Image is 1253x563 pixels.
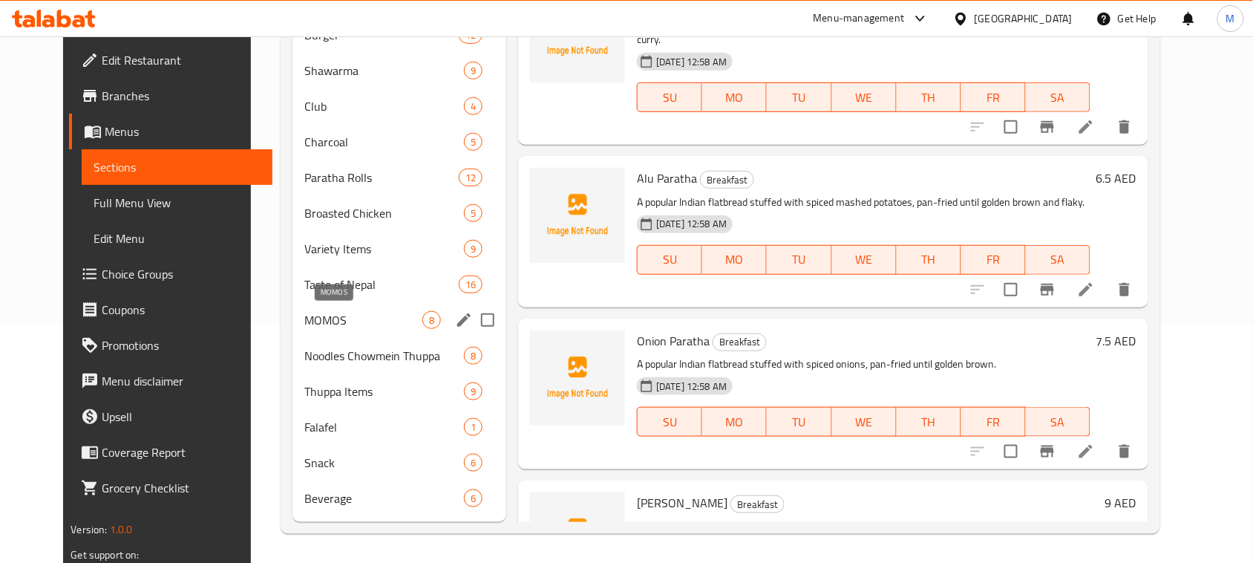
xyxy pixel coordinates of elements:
button: delete [1107,434,1142,469]
span: FR [967,87,1020,108]
span: 12 [459,171,482,185]
div: items [464,489,482,507]
span: Breakfast [713,333,766,351]
span: 9 [465,64,482,78]
button: TU [767,407,831,437]
span: Menu disclaimer [102,372,261,390]
div: Club4 [292,88,506,124]
span: Promotions [102,336,261,354]
span: Coupons [102,301,261,319]
span: TU [773,411,825,433]
span: [DATE] 12:58 AM [650,217,733,231]
div: items [459,169,482,186]
span: Noodles Chowmein Thuppa [304,347,464,365]
a: Menu disclaimer [69,363,272,399]
a: Edit Menu [82,221,272,256]
span: [PERSON_NAME] [637,492,727,514]
a: Sections [82,149,272,185]
div: Snack6 [292,445,506,481]
a: Edit menu item [1077,443,1095,461]
span: Choice Groups [102,265,261,283]
span: SU [644,249,696,270]
span: Grocery Checklist [102,479,261,497]
h6: 7.5 AED [1096,331,1136,351]
button: SA [1026,245,1090,275]
span: MO [708,87,761,108]
span: SA [1032,411,1084,433]
button: FR [961,82,1026,112]
span: Alu Paratha [637,167,697,189]
div: items [464,97,482,115]
button: SU [637,407,702,437]
div: MOMOS8edit [292,302,506,338]
span: Select to update [995,436,1027,467]
a: Coupons [69,292,272,328]
div: Falafel [304,418,464,436]
div: Beverage6 [292,481,506,516]
span: Beverage [304,489,464,507]
div: Broasted Chicken [304,204,464,222]
span: Upsell [102,408,261,426]
div: items [422,311,441,329]
span: 5 [465,206,482,221]
span: SU [644,87,696,108]
div: Paratha Rolls12 [292,160,506,195]
span: [DATE] 12:58 AM [650,380,733,394]
h6: 9 AED [1105,492,1136,513]
span: 5 [465,135,482,149]
span: TU [773,87,825,108]
span: [DATE] 12:58 AM [650,55,733,69]
span: 1 [465,420,482,435]
div: items [464,133,482,151]
div: Variety Items9 [292,231,506,267]
button: FR [961,245,1026,275]
span: TH [903,87,955,108]
a: Full Menu View [82,185,272,221]
a: Menus [69,114,272,149]
button: SA [1026,407,1090,437]
span: FR [967,411,1020,433]
span: 16 [459,278,482,292]
div: Breakfast [700,171,754,189]
span: Taste of Nepal [304,276,459,293]
button: TU [767,245,831,275]
div: items [464,454,482,472]
span: Club [304,97,464,115]
div: Taste of Nepal16 [292,267,506,302]
h6: 6.5 AED [1096,168,1136,189]
button: Branch-specific-item [1030,272,1065,307]
a: Edit menu item [1077,118,1095,136]
span: Select to update [995,111,1027,143]
span: Charcoal [304,133,464,151]
div: items [464,204,482,222]
span: 8 [423,313,440,328]
button: delete [1107,109,1142,145]
a: Grocery Checklist [69,470,272,506]
span: MOMOS [304,311,422,329]
div: items [464,383,482,400]
img: Alu Paratha [530,168,625,263]
span: Version: [71,520,107,539]
span: TH [903,411,955,433]
div: items [464,240,482,258]
a: Coverage Report [69,435,272,470]
div: Breakfast [713,333,767,351]
a: Edit menu item [1077,281,1095,299]
div: Menu-management [814,10,905,27]
button: WE [832,407,897,437]
a: Promotions [69,328,272,363]
span: Menus [105,123,261,140]
div: items [459,276,482,293]
button: MO [702,82,767,112]
span: Variety Items [304,240,464,258]
span: 4 [465,100,482,114]
div: Charcoal5 [292,124,506,160]
div: Noodles Chowmein Thuppa8 [292,338,506,374]
button: delete [1107,272,1142,307]
span: Select to update [995,274,1027,305]
span: Thuppa Items [304,383,464,400]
